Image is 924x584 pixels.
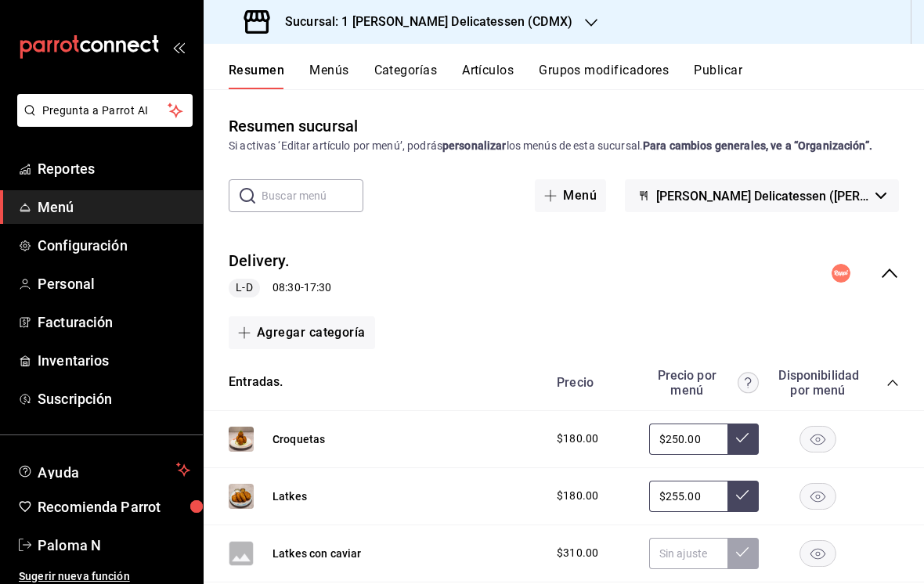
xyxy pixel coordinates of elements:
[557,488,598,504] span: $180.00
[442,139,507,152] strong: personalizar
[643,139,872,152] strong: Para cambios generales, ve a “Organización”.
[374,63,438,89] button: Categorías
[656,189,869,204] span: [PERSON_NAME] Delicatessen ([PERSON_NAME])
[229,63,924,89] div: navigation tabs
[229,316,375,349] button: Agregar categoría
[273,546,362,561] button: Latkes con caviar
[38,350,190,371] span: Inventarios
[557,545,598,561] span: $310.00
[309,63,348,89] button: Menús
[11,114,193,130] a: Pregunta a Parrot AI
[229,427,254,452] img: Preview
[229,279,331,297] div: 08:30 - 17:30
[38,460,170,479] span: Ayuda
[229,114,358,138] div: Resumen sucursal
[172,41,185,53] button: open_drawer_menu
[273,13,572,31] h3: Sucursal: 1 [PERSON_NAME] Delicatessen (CDMX)
[649,424,727,455] input: Sin ajuste
[38,496,190,517] span: Recomienda Parrot
[229,484,254,509] img: Preview
[38,158,190,179] span: Reportes
[649,538,727,569] input: Sin ajuste
[649,481,727,512] input: Sin ajuste
[778,368,857,398] div: Disponibilidad por menú
[273,488,307,504] button: Latkes
[229,138,899,154] div: Si activas ‘Editar artículo por menú’, podrás los menús de esta sucursal.
[625,179,899,212] button: [PERSON_NAME] Delicatessen ([PERSON_NAME])
[17,94,193,127] button: Pregunta a Parrot AI
[42,103,168,119] span: Pregunta a Parrot AI
[38,273,190,294] span: Personal
[535,179,606,212] button: Menú
[229,250,290,272] button: Delivery.
[38,312,190,333] span: Facturación
[229,63,284,89] button: Resumen
[229,373,283,391] button: Entradas.
[462,63,514,89] button: Artículos
[38,535,190,556] span: Paloma N
[886,377,899,389] button: collapse-category-row
[204,237,924,310] div: collapse-menu-row
[38,388,190,409] span: Suscripción
[262,180,363,211] input: Buscar menú
[273,431,325,447] button: Croquetas
[557,431,598,447] span: $180.00
[539,63,669,89] button: Grupos modificadores
[694,63,742,89] button: Publicar
[649,368,759,398] div: Precio por menú
[38,235,190,256] span: Configuración
[38,196,190,218] span: Menú
[541,375,641,390] div: Precio
[229,279,258,296] span: L-D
